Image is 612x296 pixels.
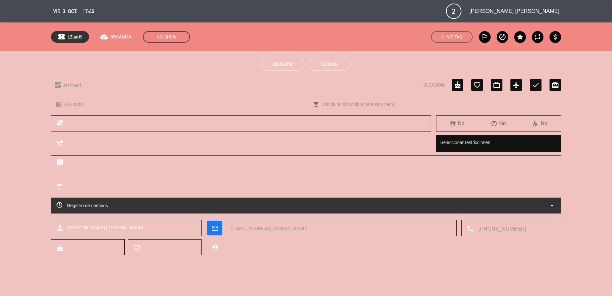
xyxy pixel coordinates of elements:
[532,81,540,89] i: check
[56,159,64,168] i: chat
[469,7,559,15] span: [PERSON_NAME] [PERSON_NAME]
[499,33,506,41] i: block
[56,202,108,209] span: Registro de cambios
[64,101,83,108] span: A la carta
[56,140,63,147] i: local_dining
[551,33,559,41] i: attach_money
[211,244,219,251] i: person_pin
[63,81,82,89] span: Jardines1
[56,224,64,232] i: person
[83,7,94,16] span: 17:45
[467,225,474,232] i: local_phone
[56,244,63,251] i: cake
[56,101,62,107] i: chrome_reader_mode
[423,81,445,89] span: OCCASION:
[273,62,293,67] span: Revertir
[446,4,461,19] span: 2
[54,81,62,89] i: dashboard
[473,81,481,89] i: favorite_border
[454,81,461,89] i: cake
[512,81,520,89] i: airplanemode_active
[308,58,351,71] button: Cerrar
[110,33,132,41] span: ORGÁNICA
[53,7,77,16] span: vie. 3, oct.
[493,81,500,89] i: work_outline
[56,182,63,190] i: subject
[478,119,519,128] div: No
[516,33,524,41] i: star
[313,101,319,107] i: local_bar
[133,244,140,251] i: favorite_border
[321,101,395,108] span: Bebida no disponible para este menú
[68,33,82,41] span: LZuaU5
[534,33,542,41] i: repeat
[442,33,444,41] span: 0
[68,224,143,232] span: [PERSON_NAME] [PERSON_NAME]
[100,33,108,41] i: cloud_done
[58,33,65,41] span: confirmation_number
[143,31,190,43] span: NO-SHOW
[261,58,304,71] button: Revertir
[519,119,561,128] div: No
[481,33,489,41] i: outlined_flag
[56,119,64,128] i: healing
[211,224,218,232] i: mail_outline
[436,119,478,128] div: No
[551,81,559,89] i: card_giftcard
[447,33,462,41] em: Visitas
[548,202,556,209] i: arrow_drop_down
